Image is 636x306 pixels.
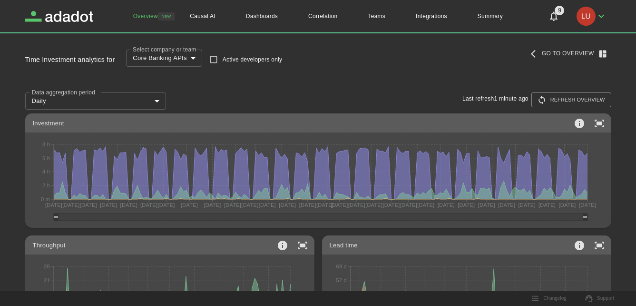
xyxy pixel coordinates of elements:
tspan: [DATE] [258,202,275,207]
tspan: [DATE] [316,202,333,207]
tspan: 4 h [42,169,49,174]
tspan: [DATE] [180,202,197,207]
button: Notifications [542,5,565,28]
button: View info on metrics [274,237,291,254]
tspan: [DATE] [157,202,175,207]
label: As developers are regarded the ones that did at least one commit 10% of the working days of the p... [205,50,290,70]
button: expand chart [591,237,607,254]
a: Support [580,291,620,306]
g: Min value: undefined, Max value: undefined [54,214,59,221]
tspan: [DATE] [365,202,382,207]
tspan: [DATE] [120,202,137,207]
tspan: [DATE] [417,202,434,207]
tspan: [DATE] [518,202,535,207]
tspan: [DATE] [538,202,556,207]
tspan: [DATE] [382,202,400,207]
p: Friday, 03 October 2025 10:55 [462,95,528,104]
tspan: [DATE] [224,202,241,207]
svg: Information [574,240,585,251]
svg: Expand/Details [594,240,605,251]
img: luis.camargorosado [577,7,596,26]
tspan: 8 h [42,142,49,147]
tspan: [DATE] [45,202,62,207]
tspan: [DATE] [241,202,258,207]
tspan: [DATE] [79,202,97,207]
svg: Information [277,240,288,251]
tspan: [DATE] [204,202,221,207]
svg: Expand/Details [594,118,605,129]
label: Data aggregation period [32,88,95,96]
tspan: [DATE] [331,202,348,207]
tspan: [DATE] [478,202,495,207]
tspan: [DATE] [437,202,454,207]
h1: Throughput [33,242,66,249]
tspan: 28 [44,264,50,269]
tspan: 2 h [42,183,49,188]
tspan: [DATE] [458,202,475,207]
tspan: 0 m [40,196,49,202]
a: Go to Overview [527,46,611,61]
div: Core Banking APIs [133,54,186,63]
tspan: [DATE] [100,202,117,207]
tspan: [DATE] [348,202,365,207]
button: View info on metrics [571,237,587,254]
svg: Information [574,118,585,129]
button: Refresh overview [531,92,611,107]
tspan: [DATE] [558,202,576,207]
button: expand chart [591,115,607,132]
tspan: 21 [44,277,50,283]
span: Developers only [205,51,223,69]
div: Daily [32,97,151,106]
tspan: [DATE] [279,202,296,207]
p: Active developers only [223,55,283,64]
tspan: 69 d [336,264,346,269]
tspan: [DATE] [400,202,417,207]
tspan: [DATE] [140,202,157,207]
svg: Expand/Details [297,240,308,251]
h1: Investment [33,120,64,127]
span: 9 [555,6,564,15]
button: luis.camargorosado [573,4,611,29]
tspan: [DATE] [299,202,316,207]
a: Adadot Homepage [25,11,94,22]
button: Changelog [526,291,572,306]
tspan: 6 h [42,155,49,161]
button: expand chart [294,237,311,254]
p: Time Investment analytics for [25,56,115,63]
tspan: [DATE] [498,202,515,207]
tspan: 52 d [336,277,346,283]
tspan: [DATE] [578,202,596,207]
h1: Lead time [330,242,358,249]
g: Min value: undefined, Max value: undefined [583,214,587,221]
tspan: [DATE] [62,202,79,207]
button: View info on metrics [571,115,587,132]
